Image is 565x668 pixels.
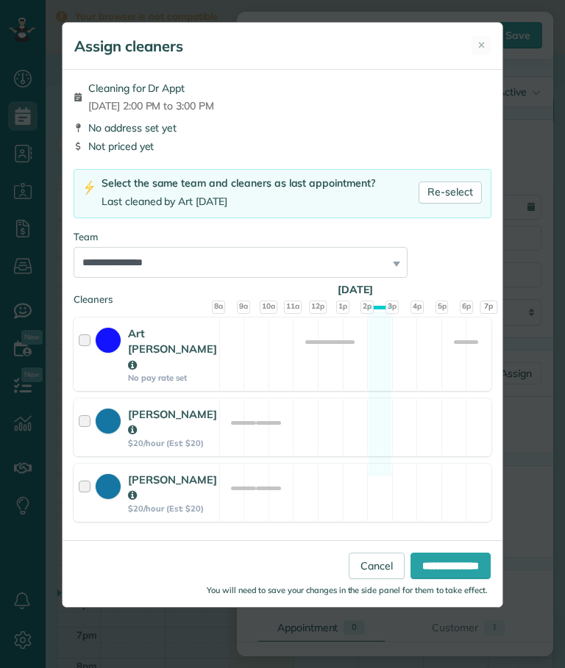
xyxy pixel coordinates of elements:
[88,98,214,113] span: [DATE] 2:00 PM to 3:00 PM
[88,81,214,96] span: Cleaning for Dr Appt
[128,373,216,383] strong: No pay rate set
[128,473,217,502] strong: [PERSON_NAME]
[128,438,217,448] strong: $20/hour (Est: $20)
[74,292,491,297] div: Cleaners
[74,230,491,244] div: Team
[419,182,482,204] a: Re-select
[83,180,96,195] img: lightning-bolt-icon-94e5364df696ac2de96d3a42b8a9ff6ba979493684c50e6bbbcda72601fa0d29.png
[102,176,375,191] div: Select the same team and cleaners as last appointment?
[128,503,217,514] strong: $20/hour (Est: $20)
[128,407,217,437] strong: [PERSON_NAME]
[207,585,488,595] small: You will need to save your changes in the side panel for them to take effect.
[102,194,375,209] div: Last cleaned by Art [DATE]
[128,326,217,372] strong: Art [PERSON_NAME]
[349,553,405,579] a: Cancel
[74,139,491,154] div: Not priced yet
[74,121,491,135] div: No address set yet
[477,38,486,52] span: ✕
[74,36,183,57] h5: Assign cleaners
